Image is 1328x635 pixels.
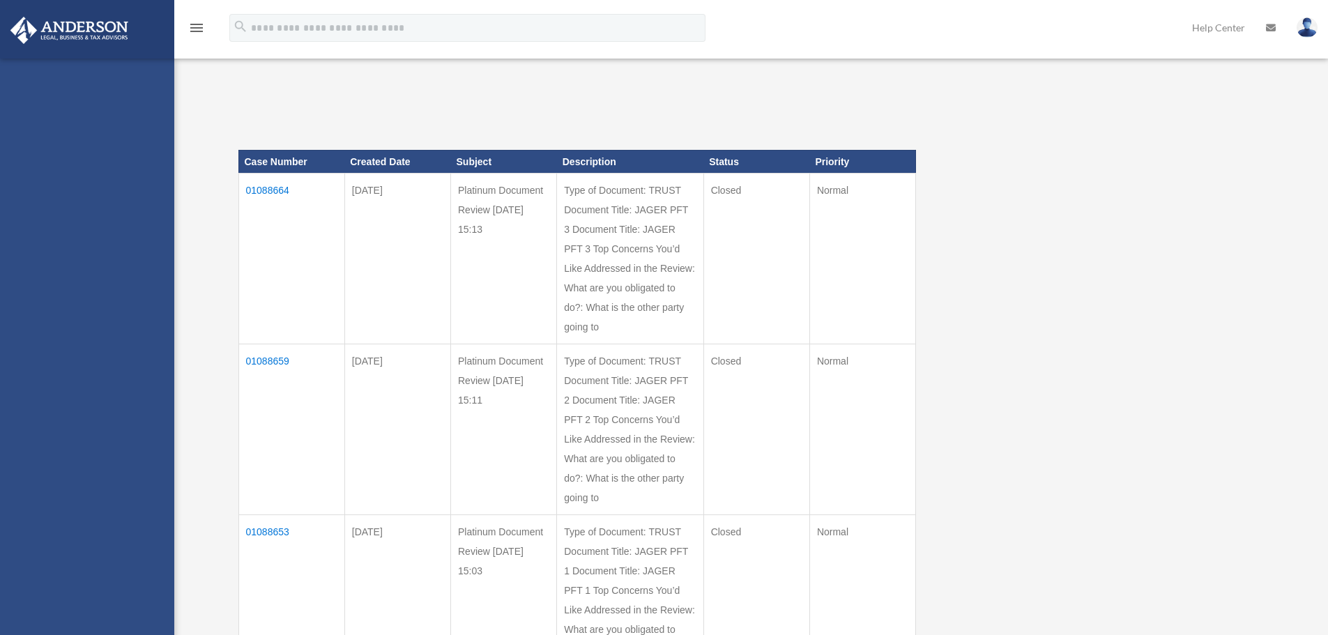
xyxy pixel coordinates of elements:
td: [DATE] [344,174,450,344]
i: menu [188,20,205,36]
th: Case Number [238,150,344,174]
i: search [233,19,248,34]
td: Closed [703,174,809,344]
td: [DATE] [344,344,450,515]
td: Type of Document: TRUST Document Title: JAGER PFT 3 Document Title: JAGER PFT 3 Top Concerns You’... [557,174,703,344]
td: Closed [703,344,809,515]
th: Subject [451,150,557,174]
td: Type of Document: TRUST Document Title: JAGER PFT 2 Document Title: JAGER PFT 2 Top Concerns You’... [557,344,703,515]
th: Created Date [344,150,450,174]
th: Status [703,150,809,174]
td: Platinum Document Review [DATE] 15:11 [451,344,557,515]
td: Normal [809,344,915,515]
a: menu [188,24,205,36]
th: Priority [809,150,915,174]
td: Normal [809,174,915,344]
img: User Pic [1297,17,1318,38]
td: 01088659 [238,344,344,515]
td: Platinum Document Review [DATE] 15:13 [451,174,557,344]
td: 01088664 [238,174,344,344]
img: Anderson Advisors Platinum Portal [6,17,132,44]
th: Description [557,150,703,174]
